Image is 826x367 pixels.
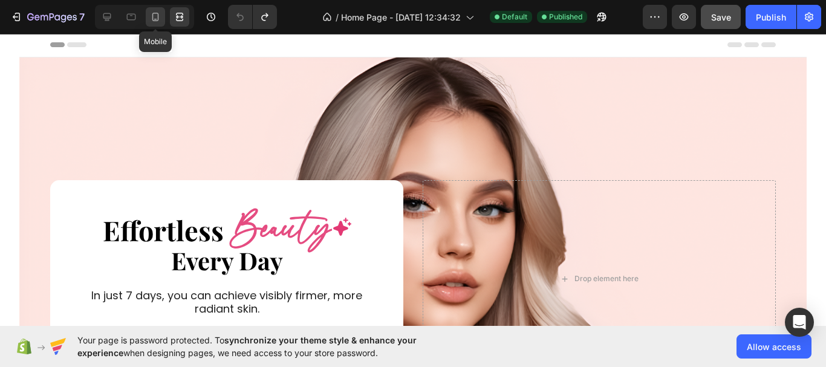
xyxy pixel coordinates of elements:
[79,10,85,24] p: 7
[77,334,464,359] span: Your page is password protected. To when designing pages, we need access to your store password.
[341,11,461,24] span: Home Page - [DATE] 12:34:32
[77,335,417,358] span: synchronize your theme style & enhance your experience
[91,254,362,282] span: In just 7 days, you can achieve visibly firmer, more radiant skin.
[228,171,332,222] h2: Beauty
[747,340,801,353] span: Allow access
[785,308,814,337] div: Open Intercom Messenger
[171,210,283,242] span: Every Day
[574,240,639,250] div: Drop element here
[746,5,796,29] button: Publish
[756,11,786,24] div: Publish
[549,11,582,22] span: Published
[336,11,339,24] span: /
[711,12,731,22] span: Save
[737,334,811,359] button: Allow access
[701,5,741,29] button: Save
[502,11,527,22] span: Default
[102,177,225,215] h2: Effortless
[228,5,277,29] div: Undo/Redo
[5,5,90,29] button: 7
